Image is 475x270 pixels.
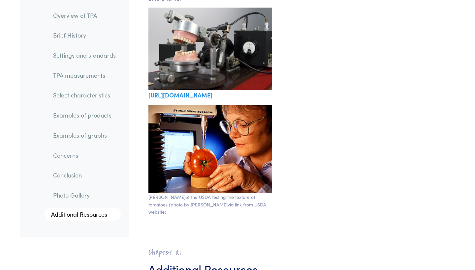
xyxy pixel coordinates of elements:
a: TPA measurements [48,68,121,83]
h2: Chapter XI [148,247,354,257]
a: Conclusion [48,168,121,183]
a: [URL][DOMAIN_NAME] [148,91,212,99]
a: Concerns [48,148,121,163]
a: Overview of TPA [48,8,121,23]
a: Select characteristics [48,88,121,103]
a: Additional Resources [45,208,121,221]
a: Brief History [48,28,121,43]
a: Examples of products [48,108,121,123]
a: Photo Gallery [48,188,121,203]
a: Settings and standards [48,48,121,63]
a: Examples of graphs [48,128,121,143]
p: [PERSON_NAME]of the USDA testing the texture of tomatoes (photo by [PERSON_NAME]via link from USD... [148,193,272,215]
